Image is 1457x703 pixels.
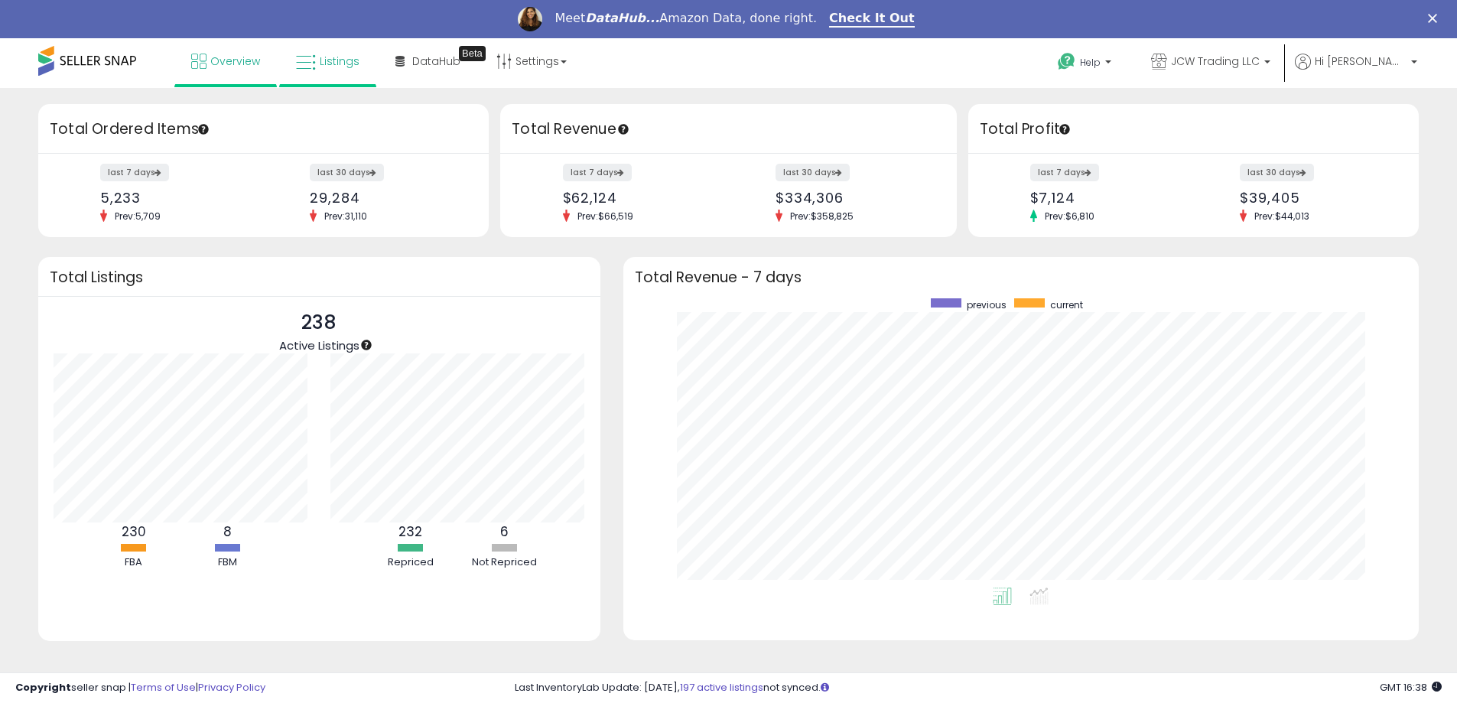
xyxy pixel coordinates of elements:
a: Overview [180,38,272,84]
span: Prev: $44,013 [1247,210,1317,223]
div: seller snap | | [15,681,265,695]
div: Repriced [365,555,457,570]
p: 238 [279,308,359,337]
div: Tooltip anchor [616,122,630,136]
div: Last InventoryLab Update: [DATE], not synced. [515,681,1442,695]
div: Meet Amazon Data, done right. [555,11,817,26]
span: Prev: 5,709 [107,210,168,223]
div: Close [1428,14,1443,23]
span: Listings [320,54,359,69]
div: $62,124 [563,190,717,206]
label: last 7 days [100,164,169,181]
a: Terms of Use [131,680,196,695]
div: FBM [182,555,274,570]
h3: Total Listings [50,272,589,283]
a: Privacy Policy [198,680,265,695]
div: $334,306 [776,190,930,206]
span: previous [967,298,1007,311]
span: current [1050,298,1083,311]
span: Prev: $6,810 [1037,210,1102,223]
b: 6 [500,522,509,541]
label: last 30 days [776,164,850,181]
span: Overview [210,54,260,69]
span: Prev: $66,519 [570,210,641,223]
h3: Total Ordered Items [50,119,477,140]
b: 230 [122,522,146,541]
span: Help [1080,56,1101,69]
strong: Copyright [15,680,71,695]
label: last 30 days [1240,164,1314,181]
b: 8 [223,522,232,541]
div: Tooltip anchor [197,122,210,136]
label: last 30 days [310,164,384,181]
a: Settings [485,38,578,84]
a: DataHub [384,38,472,84]
b: 232 [398,522,422,541]
a: Listings [285,38,371,84]
img: Profile image for Georgie [518,7,542,31]
label: last 7 days [563,164,632,181]
span: Active Listings [279,337,359,353]
span: 2025-09-6 16:38 GMT [1380,680,1442,695]
span: Prev: 31,110 [317,210,375,223]
a: Help [1046,41,1127,88]
div: $39,405 [1240,190,1392,206]
div: 5,233 [100,190,252,206]
span: JCW Trading LLC [1171,54,1260,69]
div: Tooltip anchor [359,338,373,352]
span: Prev: $358,825 [782,210,861,223]
a: Check It Out [829,11,915,28]
a: JCW Trading LLC [1140,38,1282,88]
h3: Total Profit [980,119,1407,140]
i: Get Help [1057,52,1076,71]
div: 29,284 [310,190,462,206]
div: $7,124 [1030,190,1182,206]
span: DataHub [412,54,460,69]
h3: Total Revenue [512,119,945,140]
a: 197 active listings [680,680,763,695]
a: Hi [PERSON_NAME] [1295,54,1417,88]
div: Tooltip anchor [1058,122,1072,136]
i: DataHub... [585,11,659,25]
label: last 7 days [1030,164,1099,181]
div: Not Repriced [459,555,551,570]
span: Hi [PERSON_NAME] [1315,54,1407,69]
div: Tooltip anchor [459,46,486,61]
div: FBA [88,555,180,570]
h3: Total Revenue - 7 days [635,272,1407,283]
i: Click here to read more about un-synced listings. [821,682,829,692]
